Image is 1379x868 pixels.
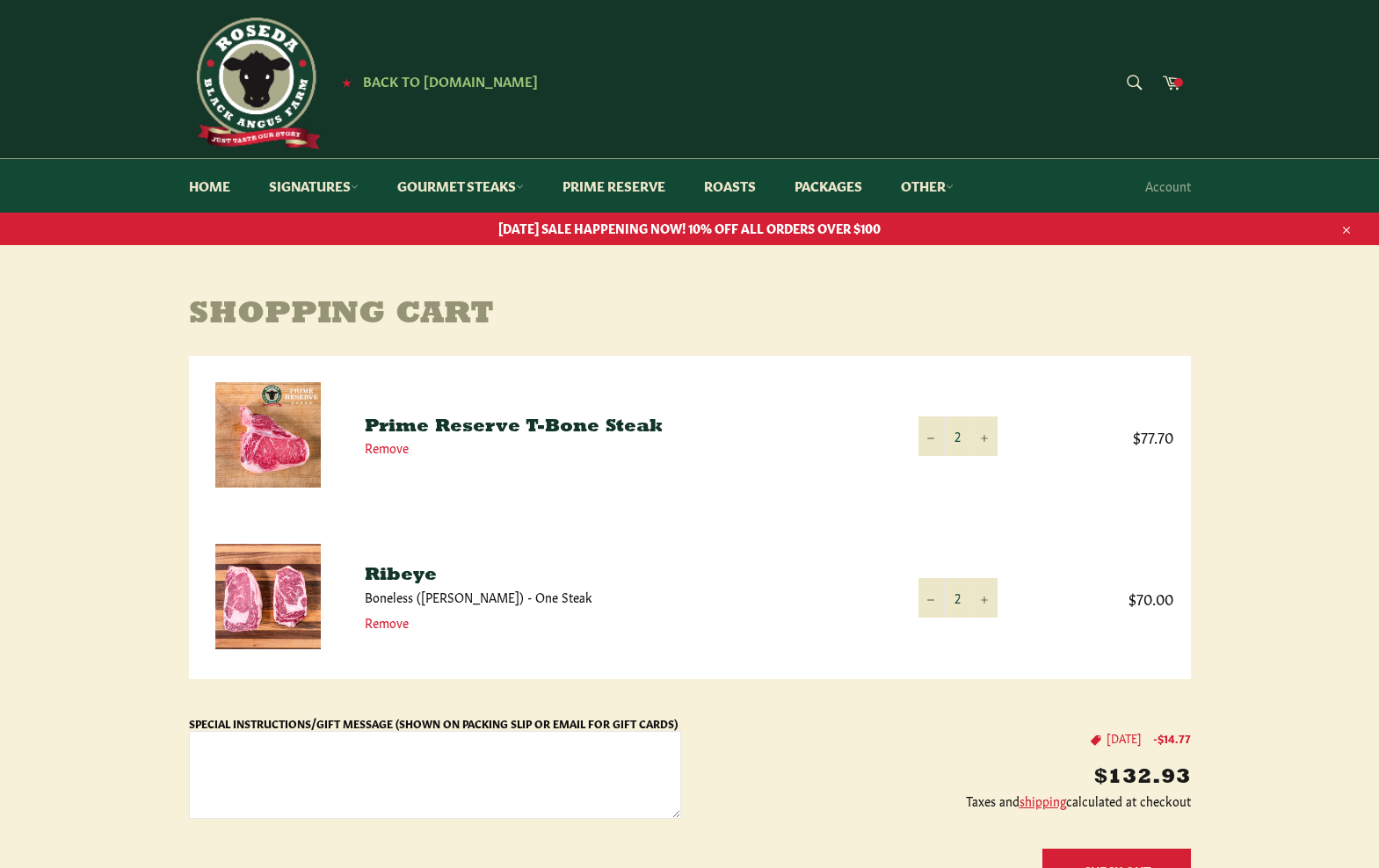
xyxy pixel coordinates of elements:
strong: - [1153,730,1191,746]
span: $77.70 [1033,426,1173,446]
p: Boneless ([PERSON_NAME]) - One Steak [365,589,883,605]
a: Remove [365,438,409,456]
span: Back to [DOMAIN_NAME] [363,71,538,90]
a: Prime Reserve T-Bone Steak [365,418,663,436]
a: Gourmet Steaks [380,159,541,213]
button: Increase item quantity by one [971,416,998,456]
p: Taxes and calculated at checkout [699,792,1191,809]
button: Reduce item quantity by one [918,578,945,618]
a: Packages [777,159,880,213]
a: Roasts [686,159,773,213]
button: Reduce item quantity by one [918,416,945,456]
span: $14.77 [1158,730,1191,746]
span: ★ [342,75,352,89]
a: Prime Reserve [545,159,683,213]
h1: Shopping Cart [189,298,1191,333]
img: Ribeye - Boneless (Delmonico) - One Steak [215,544,321,649]
img: Prime Reserve T-Bone Steak [215,382,321,488]
button: Increase item quantity by one [971,578,998,618]
a: Signatures [251,159,376,213]
label: Special Instructions/Gift Message (Shown on Packing Slip or Email for Gift Cards) [189,716,678,730]
img: Roseda Beef [189,18,321,149]
a: Remove [365,613,409,631]
span: $70.00 [1033,588,1173,608]
a: shipping [1020,792,1066,809]
a: Home [171,159,248,213]
p: $132.93 [699,763,1191,792]
a: ★ Back to [DOMAIN_NAME] [333,75,538,89]
a: Other [883,159,971,213]
span: [DATE] [1107,730,1142,746]
a: Account [1136,160,1200,212]
a: Ribeye [365,567,437,584]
